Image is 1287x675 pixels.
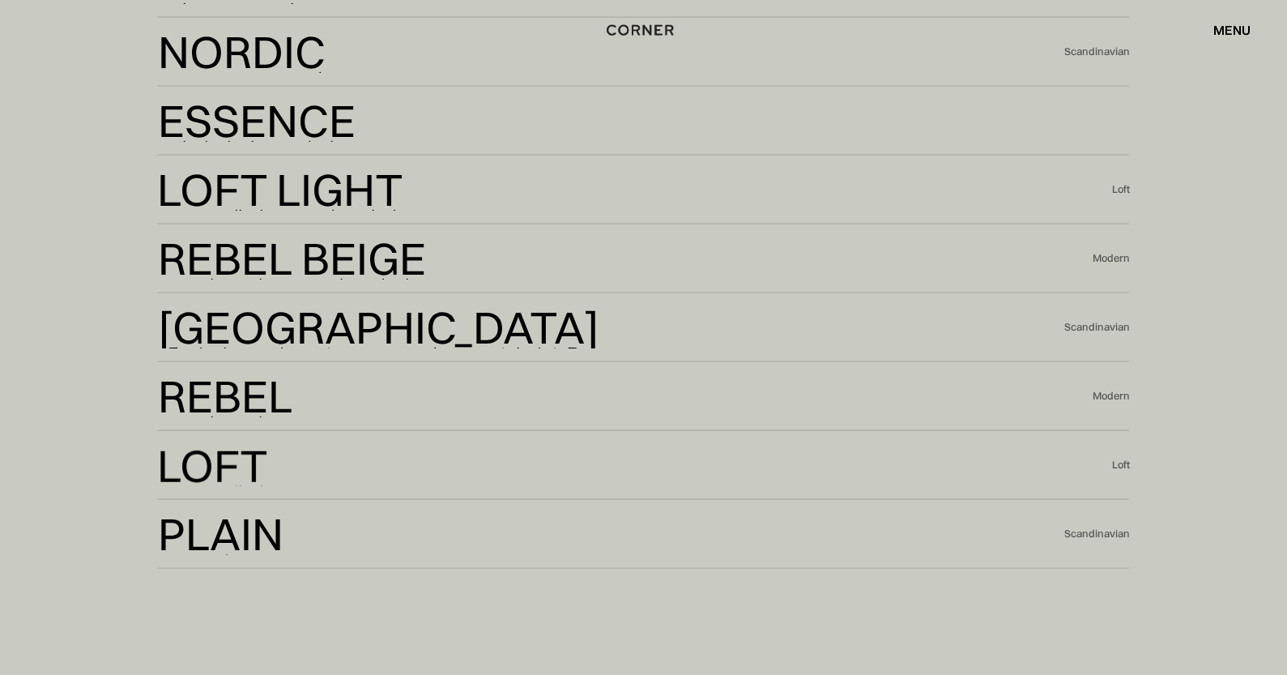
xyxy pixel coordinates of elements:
[157,139,327,178] div: Essence
[157,553,276,592] div: Plain
[1063,320,1129,335] div: Scandinavian
[157,377,1092,417] a: RebelRebel
[157,101,1129,141] a: EssenceEssence
[157,484,255,523] div: Loft
[157,208,388,247] div: Loft Light
[157,377,292,416] div: Rebel
[157,101,355,140] div: Essence
[157,308,600,347] div: [GEOGRAPHIC_DATA]
[157,346,573,385] div: [GEOGRAPHIC_DATA]
[157,277,403,316] div: Rebel Beige
[157,170,403,209] div: Loft Light
[157,515,283,553] div: Plain
[157,170,1111,210] a: Loft LightLoft Light
[1213,23,1251,36] div: menu
[1197,16,1251,44] div: menu
[1092,251,1129,266] div: Modern
[157,415,279,454] div: Rebel
[157,446,268,485] div: Loft
[1111,182,1129,197] div: Loft
[157,446,1111,485] a: LoftLoft
[157,239,1092,279] a: Rebel BeigeRebel Beige
[1111,458,1129,472] div: Loft
[1063,527,1129,541] div: Scandinavian
[157,70,315,109] div: Nordic
[157,515,1063,554] a: PlainPlain
[1092,389,1129,404] div: Modern
[593,19,694,41] a: home
[157,239,425,278] div: Rebel Beige
[157,308,1063,348] a: [GEOGRAPHIC_DATA][GEOGRAPHIC_DATA]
